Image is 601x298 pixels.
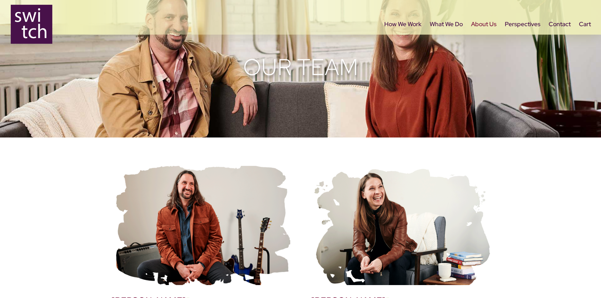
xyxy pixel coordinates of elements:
[111,166,290,285] img: joe-bio-pic
[111,54,490,84] h1: Our TEAM
[505,22,540,49] a: Perspectives
[311,166,490,285] img: kathy-bio-pic
[471,22,497,49] a: About Us
[384,22,421,49] a: How We Work
[430,22,463,49] a: What We Do
[549,22,571,49] a: Contact
[579,22,591,49] a: Cart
